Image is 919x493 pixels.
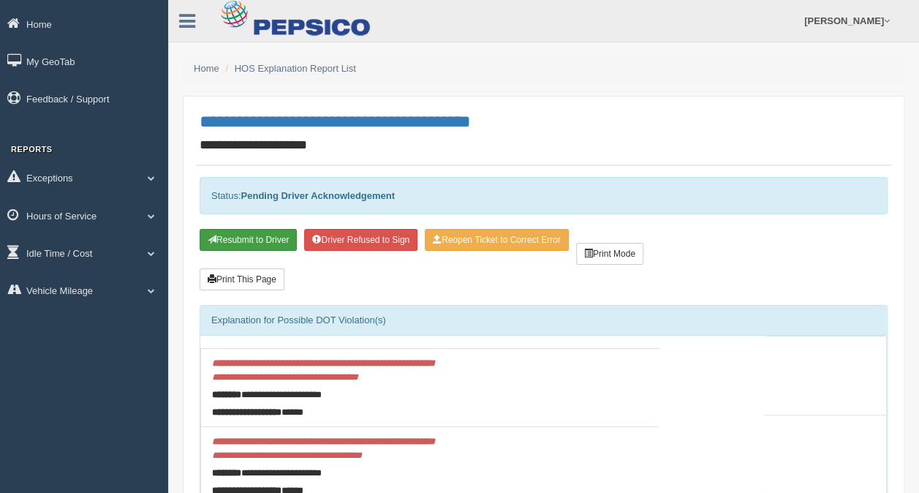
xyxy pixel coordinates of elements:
button: Print Mode [576,243,643,265]
button: Driver Refused to Sign [304,229,417,251]
div: Status: [200,177,888,214]
button: Reopen Ticket [425,229,569,251]
a: HOS Explanation Report List [235,63,356,74]
a: Home [194,63,219,74]
strong: Pending Driver Acknowledgement [241,190,394,201]
button: Resubmit To Driver [200,229,297,251]
button: Print This Page [200,268,284,290]
div: Explanation for Possible DOT Violation(s) [200,306,887,335]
